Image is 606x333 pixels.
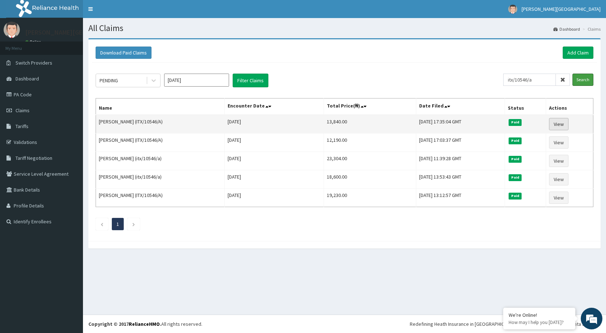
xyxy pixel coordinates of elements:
[25,29,132,36] p: [PERSON_NAME][GEOGRAPHIC_DATA]
[324,115,416,133] td: 13,840.00
[96,189,225,207] td: [PERSON_NAME] (ITX/10546/A)
[88,321,161,327] strong: Copyright © 2017 .
[324,98,416,115] th: Total Price(₦)
[164,74,229,87] input: Select Month and Year
[132,221,135,227] a: Next page
[509,119,522,126] span: Paid
[16,155,52,161] span: Tariff Negotiation
[118,4,136,21] div: Minimize live chat window
[16,107,30,114] span: Claims
[88,23,601,33] h1: All Claims
[13,36,29,54] img: d_794563401_company_1708531726252_794563401
[509,193,522,199] span: Paid
[324,152,416,170] td: 23,304.00
[224,152,324,170] td: [DATE]
[553,26,580,32] a: Dashboard
[42,91,100,164] span: We're online!
[129,321,160,327] a: RelianceHMO
[96,47,151,59] button: Download Paid Claims
[224,98,324,115] th: Encounter Date
[505,98,546,115] th: Status
[503,74,556,86] input: Search by HMO ID
[38,40,121,50] div: Chat with us now
[549,155,568,167] a: View
[16,75,39,82] span: Dashboard
[509,174,522,181] span: Paid
[16,123,28,130] span: Tariffs
[549,136,568,149] a: View
[416,189,505,207] td: [DATE] 13:12:57 GMT
[581,26,601,32] li: Claims
[96,133,225,152] td: [PERSON_NAME] (ITX/10546/A)
[509,156,522,162] span: Paid
[508,5,517,14] img: User Image
[96,170,225,189] td: [PERSON_NAME] (itx/10546/a)
[100,77,118,84] div: PENDING
[224,170,324,189] td: [DATE]
[224,133,324,152] td: [DATE]
[416,133,505,152] td: [DATE] 17:03:37 GMT
[416,170,505,189] td: [DATE] 13:53:43 GMT
[233,74,268,87] button: Filter Claims
[416,152,505,170] td: [DATE] 11:39:28 GMT
[416,98,505,115] th: Date Filed
[117,221,119,227] a: Page 1 is your current page
[549,118,568,130] a: View
[96,115,225,133] td: [PERSON_NAME] (ITX/10546/A)
[522,6,601,12] span: [PERSON_NAME][GEOGRAPHIC_DATA]
[509,319,570,325] p: How may I help you today?
[4,22,20,38] img: User Image
[324,170,416,189] td: 18,600.00
[549,173,568,185] a: View
[324,133,416,152] td: 12,190.00
[25,39,43,44] a: Online
[224,189,324,207] td: [DATE]
[83,315,606,333] footer: All rights reserved.
[410,320,601,328] div: Redefining Heath Insurance in [GEOGRAPHIC_DATA] using Telemedicine and Data Science!
[509,312,570,318] div: We're Online!
[549,192,568,204] a: View
[572,74,593,86] input: Search
[4,197,137,222] textarea: Type your message and hit 'Enter'
[224,115,324,133] td: [DATE]
[96,98,225,115] th: Name
[563,47,593,59] a: Add Claim
[509,137,522,144] span: Paid
[16,60,52,66] span: Switch Providers
[324,189,416,207] td: 19,230.00
[416,115,505,133] td: [DATE] 17:35:04 GMT
[546,98,593,115] th: Actions
[100,221,104,227] a: Previous page
[96,152,225,170] td: [PERSON_NAME] (itx/10546/a)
